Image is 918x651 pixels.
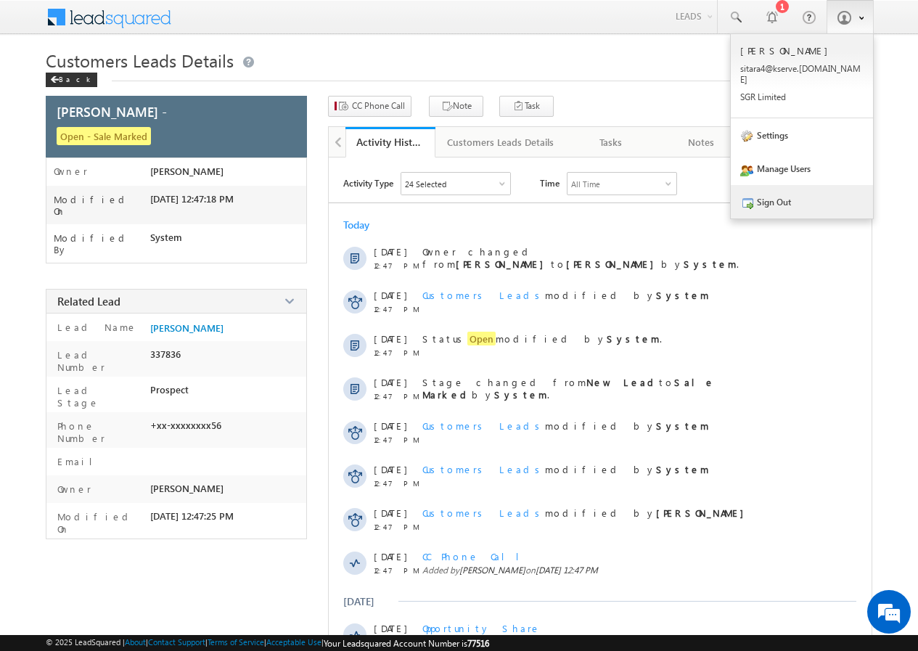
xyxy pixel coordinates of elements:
[374,550,406,562] span: [DATE]
[422,376,715,401] strong: Sale Marked
[422,289,545,301] span: Customers Leads
[422,332,662,345] span: Status modified by .
[586,376,659,388] strong: New Lead
[150,322,224,334] a: [PERSON_NAME]
[374,419,406,432] span: [DATE]
[374,507,406,519] span: [DATE]
[374,305,417,314] span: 12:47 PM
[19,134,265,435] textarea: Type your message and click 'Submit'
[374,479,417,488] span: 12:47 PM
[374,245,406,258] span: [DATE]
[467,638,489,649] span: 77516
[54,510,144,535] label: Modified On
[148,637,205,647] a: Contact Support
[422,245,739,270] span: Owner changed from to by .
[740,91,864,102] p: SGR Limit ed
[467,332,496,345] span: Open
[422,565,845,576] span: Added by on
[374,463,406,475] span: [DATE]
[125,637,146,647] a: About
[456,258,551,270] strong: [PERSON_NAME]
[656,289,709,301] strong: System
[150,232,182,243] span: System
[536,565,598,576] span: [DATE] 12:47 PM
[731,185,873,218] a: Sign Out
[266,637,321,647] a: Acceptable Use
[345,127,435,156] li: Activity History
[422,622,541,634] span: Opportunity Share
[57,127,151,145] span: Open - Sale Marked
[447,134,554,151] div: Customers Leads Details
[740,44,864,57] p: [PERSON_NAME]
[54,419,144,444] label: Phone Number
[656,419,709,432] strong: System
[213,447,263,467] em: Submit
[150,483,224,494] span: [PERSON_NAME]
[731,152,873,185] a: Manage Users
[422,419,545,432] span: Customers Leads
[422,550,530,562] span: CC Phone Call
[657,127,747,157] a: Notes
[352,99,405,112] span: CC Phone Call
[150,419,221,431] span: +xx-xxxxxxxx56
[25,76,61,95] img: d_60004797649_company_0_60004797649
[54,232,150,255] label: Modified By
[75,76,244,95] div: Leave a message
[208,637,264,647] a: Terms of Service
[374,289,406,301] span: [DATE]
[46,637,489,649] span: © 2025 LeadSquared | | | | |
[422,289,709,301] span: modified by
[429,96,483,117] button: Note
[150,193,234,205] span: [DATE] 12:47:18 PM
[422,419,709,432] span: modified by
[731,34,873,118] a: [PERSON_NAME] sitara4@kserve.[DOMAIN_NAME] SGR Limited
[46,49,234,72] span: Customers Leads Details
[356,135,425,149] div: Activity History
[57,102,167,120] span: [PERSON_NAME] -
[54,483,91,495] label: Owner
[374,348,417,357] span: 12:47 PM
[566,258,661,270] strong: [PERSON_NAME]
[401,173,510,195] div: Owner Changed,Status Changed,Stage Changed,Source Changed,Notes & 19 more..
[150,348,181,360] span: 337836
[374,566,417,575] span: 12:47 PM
[374,332,406,345] span: [DATE]
[57,294,120,308] span: Related Lead
[374,376,406,388] span: [DATE]
[668,134,734,151] div: Notes
[54,165,88,177] label: Owner
[567,127,657,157] a: Tasks
[571,179,600,189] div: All Time
[740,63,864,85] p: sitar a4@ks erve. [DOMAIN_NAME]
[46,73,97,87] div: Back
[405,179,446,189] div: 24 Selected
[343,594,390,608] div: [DATE]
[422,463,709,475] span: modified by
[328,96,411,117] button: CC Phone Call
[374,435,417,444] span: 12:47 PM
[150,165,224,177] span: [PERSON_NAME]
[150,510,234,522] span: [DATE] 12:47:25 PM
[656,507,751,519] strong: [PERSON_NAME]
[540,172,560,194] span: Time
[54,321,137,333] label: Lead Name
[150,384,189,396] span: Prospect
[374,523,417,531] span: 12:47 PM
[578,134,644,151] div: Tasks
[459,565,525,576] span: [PERSON_NAME]
[374,261,417,270] span: 12:47 PM
[343,172,393,194] span: Activity Type
[343,218,390,232] div: Today
[238,7,273,42] div: Minimize live chat window
[656,463,709,475] strong: System
[374,622,406,634] span: [DATE]
[54,348,144,373] label: Lead Number
[422,376,715,401] span: Stage changed from to by .
[499,96,554,117] button: Task
[374,392,417,401] span: 12:47 PM
[435,127,567,157] a: Customers Leads Details
[731,118,873,152] a: Settings
[422,507,545,519] span: Customers Leads
[684,258,737,270] strong: System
